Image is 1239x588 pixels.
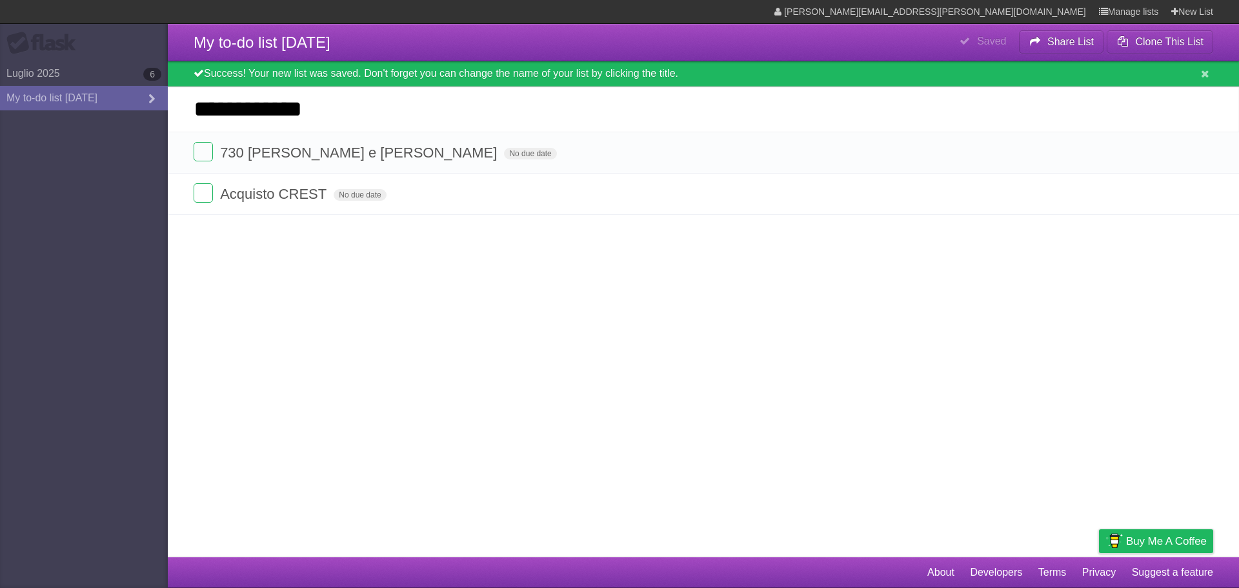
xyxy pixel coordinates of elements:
a: Terms [1038,560,1067,585]
b: Clone This List [1135,36,1204,47]
span: No due date [334,189,386,201]
div: Flask [6,32,84,55]
img: Buy me a coffee [1105,530,1123,552]
a: About [927,560,954,585]
a: Privacy [1082,560,1116,585]
b: Share List [1047,36,1094,47]
button: Clone This List [1107,30,1213,54]
span: Acquisto CREST [220,186,330,202]
label: Done [194,142,213,161]
a: Buy me a coffee [1099,529,1213,553]
span: 730 [PERSON_NAME] e [PERSON_NAME] [220,145,500,161]
b: Saved [977,35,1006,46]
b: 6 [143,68,161,81]
span: Buy me a coffee [1126,530,1207,553]
button: Share List [1019,30,1104,54]
span: My to-do list [DATE] [194,34,330,51]
div: Success! Your new list was saved. Don't forget you can change the name of your list by clicking t... [168,61,1239,86]
a: Developers [970,560,1022,585]
label: Done [194,183,213,203]
span: No due date [504,148,556,159]
a: Suggest a feature [1132,560,1213,585]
